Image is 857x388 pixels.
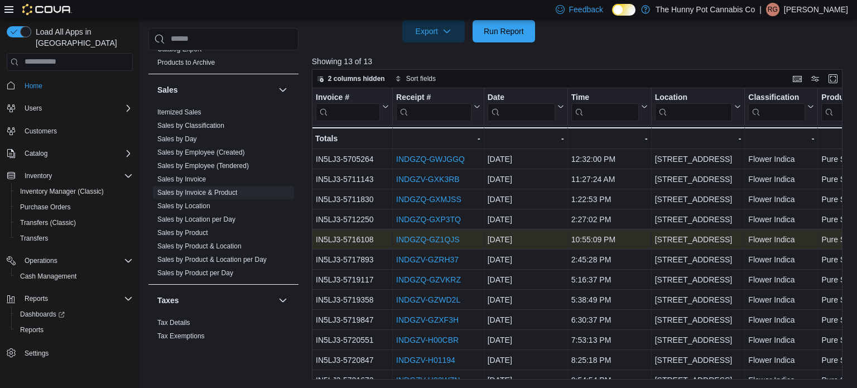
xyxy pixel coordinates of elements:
[157,215,235,223] a: Sales by Location per Day
[488,273,564,286] div: [DATE]
[20,234,48,243] span: Transfers
[148,316,298,347] div: Taxes
[571,313,648,327] div: 6:30:37 PM
[157,242,242,250] a: Sales by Product & Location
[488,213,564,226] div: [DATE]
[759,3,762,16] p: |
[396,215,461,224] a: INDGZQ-GXP3TQ
[157,189,237,197] a: Sales by Invoice & Product
[748,253,814,266] div: Flower Indica
[655,92,742,121] button: Location
[396,336,459,344] a: INDGZV-H00CBR
[571,373,648,387] div: 9:54:54 PM
[16,216,133,229] span: Transfers (Classic)
[784,3,848,16] p: [PERSON_NAME]
[488,233,564,246] div: [DATE]
[20,310,65,319] span: Dashboards
[655,253,742,266] div: [STREET_ADDRESS]
[157,202,210,210] span: Sales by Location
[409,20,458,42] span: Export
[396,275,461,284] a: INDGZQ-GZVKRZ
[488,152,564,166] div: [DATE]
[766,3,779,16] div: Ryckolos Griffiths
[20,325,44,334] span: Reports
[157,295,179,306] h3: Taxes
[748,92,805,121] div: Classification
[571,92,639,103] div: Time
[20,187,104,196] span: Inventory Manager (Classic)
[396,315,459,324] a: INDGZV-GZXF3H
[316,92,380,121] div: Invoice #
[748,273,814,286] div: Flower Indica
[11,322,137,338] button: Reports
[612,4,635,16] input: Dark Mode
[16,270,81,283] a: Cash Management
[748,313,814,327] div: Flower Indica
[316,333,389,347] div: IN5LJ3-5720551
[748,213,814,226] div: Flower Indica
[396,356,455,365] a: INDGZV-H01194
[488,193,564,206] div: [DATE]
[157,135,197,143] a: Sales by Day
[148,106,298,284] div: Sales
[11,215,137,231] button: Transfers (Classic)
[11,269,137,284] button: Cash Management
[316,193,389,206] div: IN5LJ3-5711830
[20,169,56,183] button: Inventory
[316,233,389,246] div: IN5LJ3-5716108
[488,253,564,266] div: [DATE]
[748,92,814,121] button: Classification
[22,4,72,15] img: Cova
[571,253,648,266] div: 2:45:28 PM
[2,78,137,94] button: Home
[16,308,69,321] a: Dashboards
[396,255,459,264] a: INDGZV-GZRH37
[157,269,233,277] span: Sales by Product per Day
[396,195,461,204] a: INDGZQ-GXMJSS
[396,175,460,184] a: INDGZV-GXK3RB
[157,122,224,130] a: Sales by Classification
[316,253,389,266] div: IN5LJ3-5717893
[655,132,742,145] div: -
[488,333,564,347] div: [DATE]
[316,213,389,226] div: IN5LJ3-5712250
[20,79,133,93] span: Home
[2,344,137,361] button: Settings
[488,313,564,327] div: [DATE]
[2,168,137,184] button: Inventory
[20,124,61,138] a: Customers
[748,92,805,103] div: Classification
[16,232,52,245] a: Transfers
[2,123,137,139] button: Customers
[655,373,742,387] div: [STREET_ADDRESS]
[20,272,76,281] span: Cash Management
[157,149,245,156] a: Sales by Employee (Created)
[656,3,755,16] p: The Hunny Pot Cannabis Co
[20,169,133,183] span: Inventory
[488,293,564,306] div: [DATE]
[655,92,733,121] div: Location
[25,349,49,358] span: Settings
[25,149,47,158] span: Catalog
[157,269,233,277] a: Sales by Product per Day
[826,72,840,85] button: Enter fullscreen
[316,293,389,306] div: IN5LJ3-5719358
[396,155,465,164] a: INDGZQ-GWJGGQ
[11,231,137,246] button: Transfers
[11,199,137,215] button: Purchase Orders
[571,213,648,226] div: 2:27:02 PM
[2,146,137,161] button: Catalog
[25,127,57,136] span: Customers
[157,215,235,224] span: Sales by Location per Day
[488,92,555,103] div: Date
[157,202,210,210] a: Sales by Location
[157,108,201,116] a: Itemized Sales
[655,233,742,246] div: [STREET_ADDRESS]
[157,58,215,67] span: Products to Archive
[157,121,224,130] span: Sales by Classification
[768,3,778,16] span: RG
[571,132,648,145] div: -
[571,92,639,121] div: Time
[312,56,848,67] p: Showing 13 of 13
[655,173,742,186] div: [STREET_ADDRESS]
